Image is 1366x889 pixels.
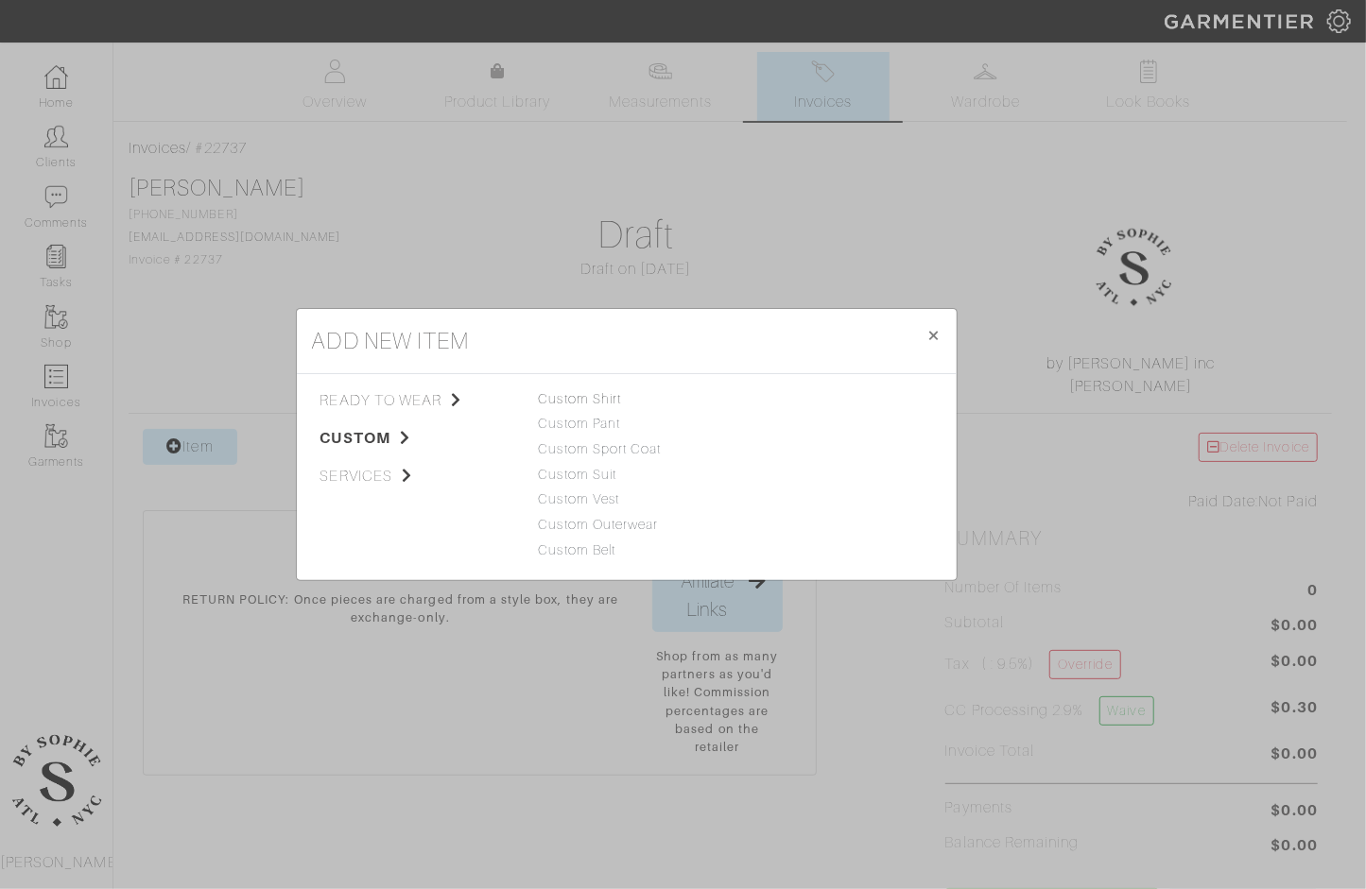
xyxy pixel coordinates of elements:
span: × [927,322,942,348]
span: custom [320,427,510,450]
a: Custom Suit [539,467,617,482]
a: Custom Vest [539,491,620,506]
a: Custom Shirt [539,391,622,406]
a: Custom Pant [539,416,621,431]
a: Custom Outerwear [539,517,659,532]
h4: add new item [312,324,470,358]
span: ready to wear [320,389,510,412]
a: Custom Sport Coat [539,441,662,456]
span: services [320,465,510,487]
a: Custom Belt [539,542,616,557]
